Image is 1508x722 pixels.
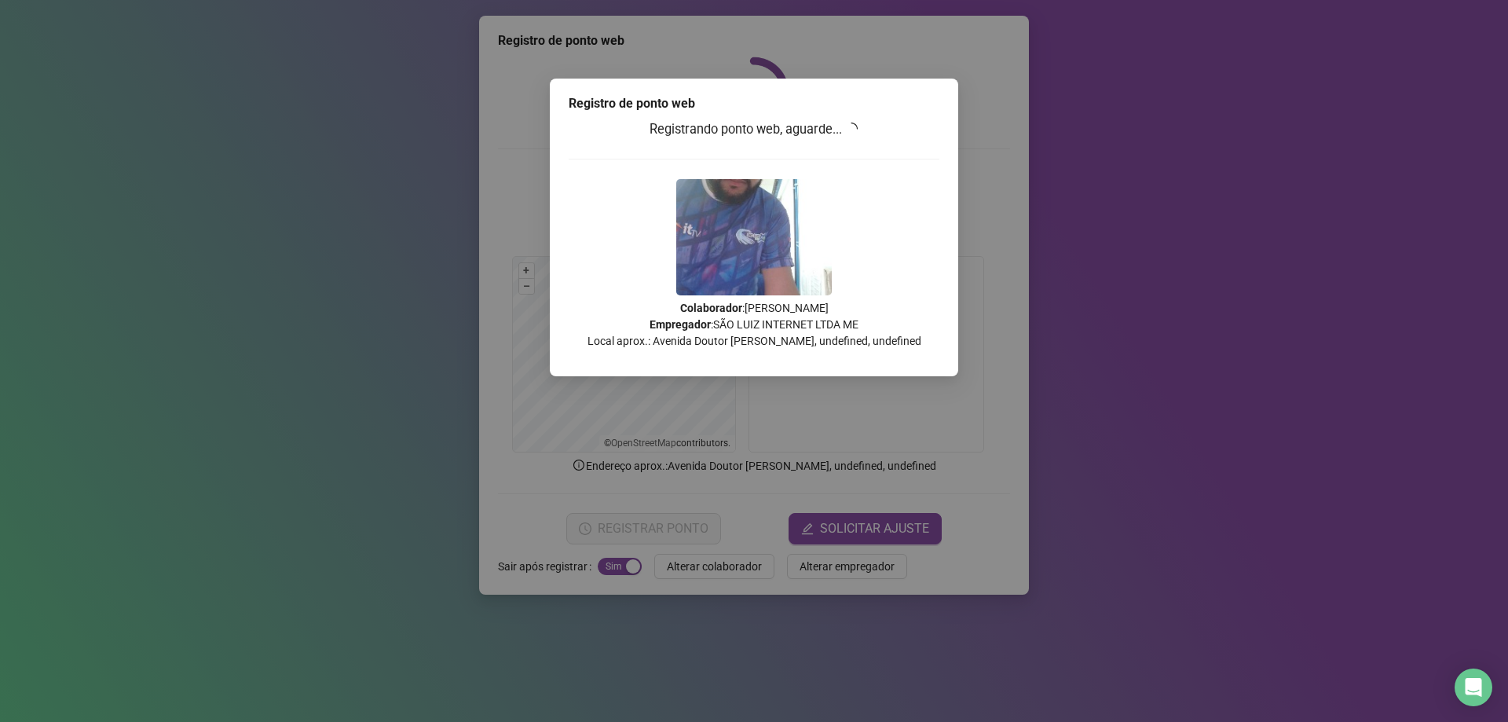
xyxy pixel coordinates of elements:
span: loading [844,122,858,136]
p: : [PERSON_NAME] : SÃO LUIZ INTERNET LTDA ME Local aprox.: Avenida Doutor [PERSON_NAME], undefined... [569,300,939,350]
h3: Registrando ponto web, aguarde... [569,119,939,140]
strong: Colaborador [680,302,742,314]
div: Open Intercom Messenger [1455,669,1492,706]
strong: Empregador [650,318,711,331]
img: 2Q== [676,179,832,295]
div: Registro de ponto web [569,94,939,113]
